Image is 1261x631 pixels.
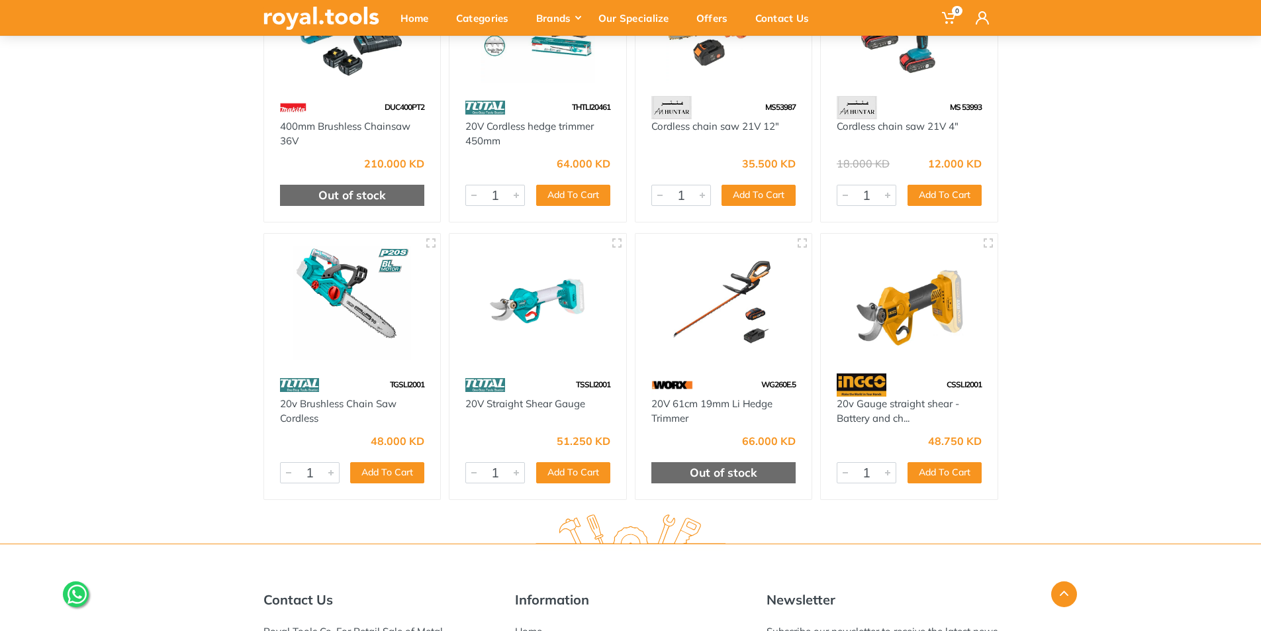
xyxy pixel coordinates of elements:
[928,436,982,446] div: 48.750 KD
[765,102,796,112] span: MS53987
[557,436,610,446] div: 51.250 KD
[647,246,800,360] img: Royal Tools - 20V 61cm 19mm Li Hedge Trimmer
[833,246,986,360] img: Royal Tools - 20v Gauge straight shear -Battery and charger not included
[385,102,424,112] span: DUC400PT2
[908,185,982,206] button: Add To Cart
[950,102,982,112] span: MS 53993
[651,397,772,425] a: 20V 61cm 19mm Li Hedge Trimmer
[952,6,962,16] span: 0
[280,185,425,206] div: Out of stock
[371,436,424,446] div: 48.000 KD
[536,185,610,206] button: Add To Cart
[651,462,796,483] div: Out of stock
[350,462,424,483] button: Add To Cart
[465,96,505,119] img: 86.webp
[651,96,692,119] img: 101.webp
[837,96,877,119] img: 101.webp
[722,185,796,206] button: Add To Cart
[280,120,410,148] a: 400mm Brushless Chainsaw 36V
[742,158,796,169] div: 35.500 KD
[527,4,589,32] div: Brands
[687,4,746,32] div: Offers
[908,462,982,483] button: Add To Cart
[746,4,827,32] div: Contact Us
[276,246,429,360] img: Royal Tools - 20v Brushless Chain Saw Cordless
[651,373,693,397] img: 97.webp
[761,379,796,389] span: WG260E.5
[465,373,505,397] img: 86.webp
[651,120,779,132] a: Cordless chain saw 21V 12"
[572,102,610,112] span: THTLI20461
[263,7,379,30] img: royal.tools Logo
[928,158,982,169] div: 12.000 KD
[837,397,959,425] a: 20v Gauge straight shear -Battery and ch...
[465,120,594,148] a: 20V Cordless hedge trimmer 450mm
[390,379,424,389] span: TGSLI2001
[576,379,610,389] span: TSSLI2001
[280,373,320,397] img: 86.webp
[557,158,610,169] div: 64.000 KD
[447,4,527,32] div: Categories
[947,379,982,389] span: CSSLI2001
[589,4,687,32] div: Our Specialize
[742,436,796,446] div: 66.000 KD
[837,373,886,397] img: 91.webp
[461,246,614,360] img: Royal Tools - 20V Straight Shear Gauge
[536,462,610,483] button: Add To Cart
[280,397,397,425] a: 20v Brushless Chain Saw Cordless
[837,120,958,132] a: Cordless chain saw 21V 4"
[837,158,890,169] div: 18.000 KD
[391,4,447,32] div: Home
[465,397,585,410] a: 20V Straight Shear Gauge
[364,158,424,169] div: 210.000 KD
[280,96,306,119] img: 42.webp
